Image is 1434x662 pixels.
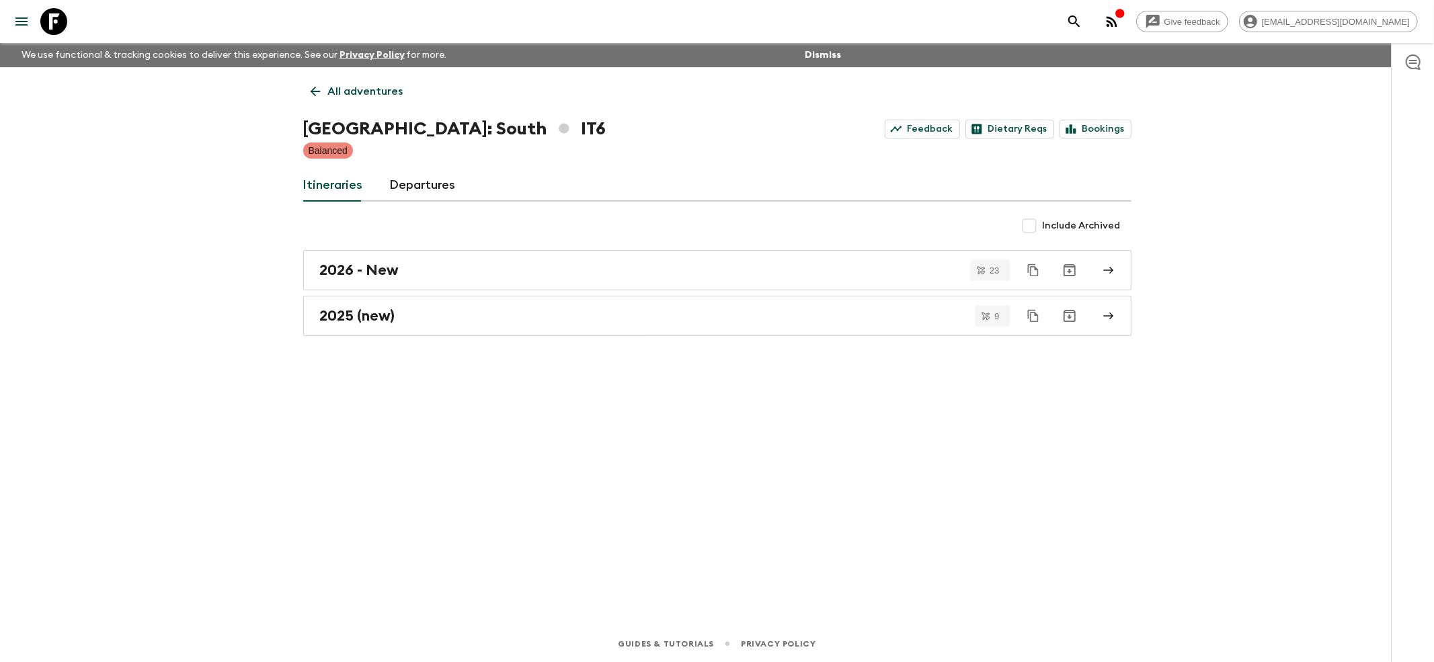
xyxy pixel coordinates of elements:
button: Dismiss [801,46,844,65]
h1: [GEOGRAPHIC_DATA]: South IT6 [303,116,606,142]
div: [EMAIL_ADDRESS][DOMAIN_NAME] [1239,11,1418,32]
span: 23 [982,266,1007,275]
a: 2026 - New [303,250,1131,290]
p: Balanced [309,144,348,157]
span: [EMAIL_ADDRESS][DOMAIN_NAME] [1254,17,1417,27]
a: Departures [390,169,456,202]
h2: 2025 (new) [320,307,395,325]
button: Duplicate [1021,258,1045,282]
button: Duplicate [1021,304,1045,328]
a: Privacy Policy [741,636,815,651]
p: All adventures [328,83,403,99]
span: 9 [986,312,1007,321]
span: Include Archived [1043,219,1121,233]
a: Dietary Reqs [965,120,1054,138]
a: All adventures [303,78,411,105]
a: Privacy Policy [340,50,405,60]
a: Itineraries [303,169,363,202]
h2: 2026 - New [320,261,399,279]
a: 2025 (new) [303,296,1131,336]
button: search adventures [1061,8,1088,35]
button: Archive [1056,257,1083,284]
span: Give feedback [1157,17,1228,27]
p: We use functional & tracking cookies to deliver this experience. See our for more. [16,43,452,67]
button: Archive [1056,302,1083,329]
button: menu [8,8,35,35]
a: Feedback [885,120,960,138]
a: Bookings [1060,120,1131,138]
a: Give feedback [1136,11,1228,32]
a: Guides & Tutorials [618,636,714,651]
